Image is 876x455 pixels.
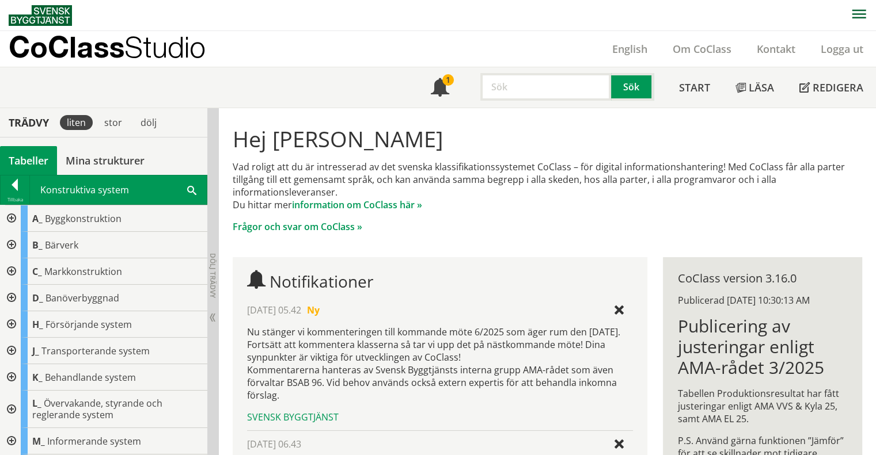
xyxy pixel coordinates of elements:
a: Logga ut [808,42,876,56]
div: 1 [442,74,454,86]
span: Ny [307,304,320,316]
a: Kontakt [744,42,808,56]
a: Om CoClass [660,42,744,56]
span: Markkonstruktion [44,265,122,278]
div: Publicerad [DATE] 10:30:13 AM [678,294,847,307]
span: Studio [124,30,206,64]
div: Tillbaka [1,195,29,204]
span: [DATE] 05.42 [247,304,301,316]
a: Start [666,67,723,108]
a: English [600,42,660,56]
button: Sök [611,73,654,101]
span: Transporterande system [41,345,150,357]
div: Konstruktiva system [30,175,207,204]
span: J_ [32,345,39,357]
span: [DATE] 06.43 [247,438,301,450]
span: K_ [32,371,43,384]
span: Byggkonstruktion [45,212,122,225]
div: CoClass version 3.16.0 [678,272,847,285]
span: C_ [32,265,42,278]
a: CoClassStudio [9,31,230,67]
p: Nu stänger vi kommenteringen till kommande möte 6/2025 som äger rum den [DATE]. Fortsätt att komm... [247,326,633,402]
input: Sök [480,73,611,101]
p: Tabellen Produktionsresultat har fått justeringar enligt AMA VVS & Kyla 25, samt AMA EL 25. [678,387,847,425]
span: Läsa [749,81,774,94]
span: M_ [32,435,45,448]
span: Notifikationer [431,79,449,98]
img: Svensk Byggtjänst [9,5,72,26]
h1: Publicering av justeringar enligt AMA-rådet 3/2025 [678,316,847,378]
p: CoClass [9,40,206,53]
span: A_ [32,212,43,225]
a: Läsa [723,67,787,108]
span: B_ [32,239,43,251]
div: Trädvy [2,116,55,129]
div: liten [60,115,93,130]
a: 1 [418,67,462,108]
span: Informerande system [47,435,141,448]
span: Bärverk [45,239,78,251]
span: Redigera [813,81,863,94]
h1: Hej [PERSON_NAME] [233,126,863,151]
span: D_ [32,292,43,304]
p: Vad roligt att du är intresserad av det svenska klassifikationssystemet CoClass – för digital inf... [233,160,863,211]
span: Notifikationer [270,270,373,292]
span: L_ [32,397,41,410]
span: Banöverbyggnad [45,292,119,304]
span: Sök i tabellen [187,183,196,196]
span: H_ [32,318,43,331]
div: dölj [134,115,164,130]
div: stor [97,115,129,130]
span: Försörjande system [45,318,132,331]
a: Redigera [787,67,876,108]
span: Övervakande, styrande och reglerande system [32,397,162,421]
span: Start [679,81,710,94]
span: Dölj trädvy [208,253,218,298]
a: information om CoClass här » [292,198,422,211]
div: Svensk Byggtjänst [247,411,633,423]
a: Mina strukturer [57,146,153,175]
a: Frågor och svar om CoClass » [233,220,362,233]
span: Behandlande system [45,371,136,384]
